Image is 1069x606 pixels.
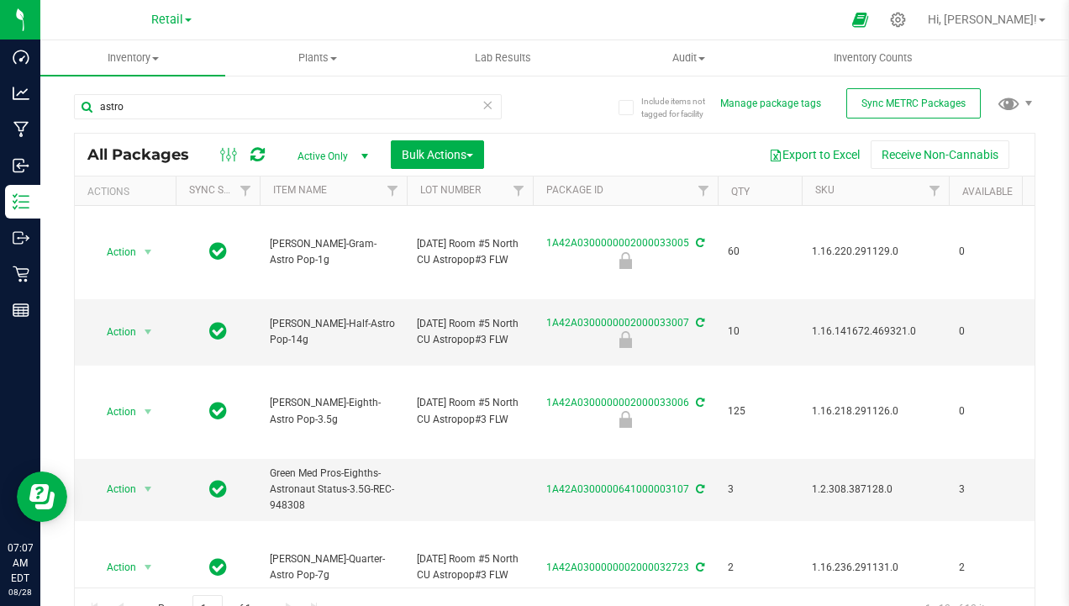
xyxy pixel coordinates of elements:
span: Plants [226,50,409,66]
span: 3 [959,482,1023,498]
span: In Sync [209,240,227,263]
a: Filter [690,177,718,205]
a: 1A42A0300000641000003107 [546,483,689,495]
button: Bulk Actions [391,140,484,169]
span: select [138,400,159,424]
a: SKU [815,184,835,196]
span: Sync from Compliance System [693,237,704,249]
span: 1.16.218.291126.0 [812,403,939,419]
span: Action [92,320,137,344]
span: Inventory [40,50,225,66]
span: 3 [728,482,792,498]
span: In Sync [209,319,227,343]
span: Inventory Counts [811,50,935,66]
span: Action [92,477,137,501]
span: [DATE] Room #5 North CU Astropop#3 FLW [417,395,523,427]
a: Available [962,186,1013,198]
span: select [138,556,159,579]
a: 1A42A0300000002000032723 [546,561,689,573]
button: Sync METRC Packages [846,88,981,119]
span: In Sync [209,399,227,423]
span: 1.16.141672.469321.0 [812,324,939,340]
span: All Packages [87,145,206,164]
a: Lab Results [411,40,596,76]
span: Bulk Actions [402,148,473,161]
a: Filter [379,177,407,205]
span: 1.16.220.291129.0 [812,244,939,260]
span: 1.16.236.291131.0 [812,560,939,576]
span: Action [92,240,137,264]
a: Filter [505,177,533,205]
a: 1A42A0300000002000033007 [546,317,689,329]
a: Item Name [273,184,327,196]
span: Include items not tagged for facility [641,95,725,120]
span: 0 [959,244,1023,260]
span: Green Med Pros-Eighths-Astronaut Status-3.5G-REC-948308 [270,466,397,514]
span: [PERSON_NAME]-Quarter-Astro Pop-7g [270,551,397,583]
span: In Sync [209,477,227,501]
inline-svg: Outbound [13,229,29,246]
span: 0 [959,324,1023,340]
span: Sync from Compliance System [693,317,704,329]
span: 0 [959,403,1023,419]
span: 60 [728,244,792,260]
inline-svg: Inbound [13,157,29,174]
a: Qty [731,186,750,198]
span: 125 [728,403,792,419]
a: Inventory [40,40,225,76]
a: Audit [596,40,781,76]
a: Sync Status [189,184,254,196]
button: Export to Excel [758,140,871,169]
span: 2 [728,560,792,576]
a: Inventory Counts [781,40,966,76]
span: Lab Results [452,50,554,66]
inline-svg: Manufacturing [13,121,29,138]
div: Newly Received [530,331,720,348]
span: Open Ecommerce Menu [841,3,879,36]
span: Action [92,400,137,424]
span: In Sync [209,556,227,579]
inline-svg: Dashboard [13,49,29,66]
button: Manage package tags [720,97,821,111]
span: [PERSON_NAME]-Half-Astro Pop-14g [270,316,397,348]
div: Newly Received [530,252,720,269]
div: Actions [87,186,169,198]
span: Audit [597,50,780,66]
a: Package ID [546,184,603,196]
div: Manage settings [887,12,908,28]
inline-svg: Inventory [13,193,29,210]
span: 10 [728,324,792,340]
span: Sync METRC Packages [861,97,966,109]
p: 07:07 AM EDT [8,540,33,586]
a: Filter [232,177,260,205]
inline-svg: Reports [13,302,29,319]
span: 2 [959,560,1023,576]
span: Hi, [PERSON_NAME]! [928,13,1037,26]
span: select [138,240,159,264]
p: 08/28 [8,586,33,598]
div: Newly Received [530,411,720,428]
a: 1A42A0300000002000033006 [546,397,689,408]
span: select [138,320,159,344]
inline-svg: Analytics [13,85,29,102]
a: Lot Number [420,184,481,196]
input: Search Package ID, Item Name, SKU, Lot or Part Number... [74,94,502,119]
span: select [138,477,159,501]
span: 1.2.308.387128.0 [812,482,939,498]
button: Receive Non-Cannabis [871,140,1009,169]
span: [DATE] Room #5 North CU Astropop#3 FLW [417,236,523,268]
span: Sync from Compliance System [693,561,704,573]
iframe: Resource center [17,472,67,522]
span: [DATE] Room #5 North CU Astropop#3 FLW [417,316,523,348]
a: 1A42A0300000002000033005 [546,237,689,249]
span: Retail [151,13,183,27]
a: Plants [225,40,410,76]
a: Filter [921,177,949,205]
span: Action [92,556,137,579]
span: [PERSON_NAME]-Gram-Astro Pop-1g [270,236,397,268]
inline-svg: Retail [13,266,29,282]
span: [DATE] Room #5 North CU Astropop#3 FLW [417,551,523,583]
span: Clear [482,94,494,116]
span: Sync from Compliance System [693,483,704,495]
span: Sync from Compliance System [693,397,704,408]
